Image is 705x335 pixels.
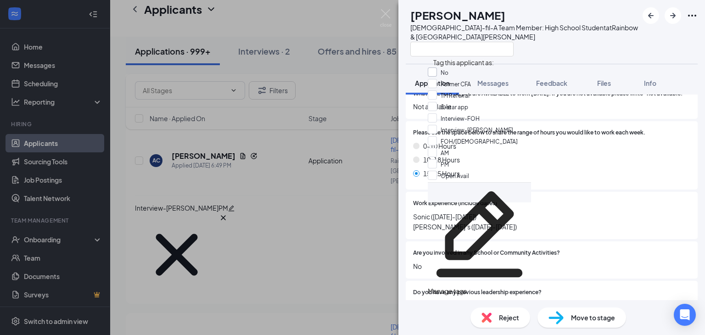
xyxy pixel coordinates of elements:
[428,53,499,68] span: Tag this applicant as:
[644,79,656,87] span: Info
[643,7,659,24] button: ArrowLeftNew
[413,101,690,112] span: Not available
[413,128,645,137] span: Please use the space below to share the range of hours you would like to work each week.
[499,313,519,323] span: Reject
[413,212,690,232] span: Sonic ([DATE]-[DATE]) [PERSON_NAME]’s ([DATE]-[DATE])
[413,199,497,208] span: Work Experience (Include dates)
[645,10,656,21] svg: ArrowLeftNew
[687,10,698,21] svg: Ellipses
[536,79,567,87] span: Feedback
[674,304,696,326] div: Open Intercom Messenger
[423,141,456,151] span: 0-10 Hours
[410,7,505,23] h1: [PERSON_NAME]
[423,155,460,165] span: 10-18 Hours
[597,79,611,87] span: Files
[413,288,542,297] span: Do you have any previous leadership experience?
[428,286,531,296] div: Manage tags
[571,313,615,323] span: Move to stage
[410,23,638,41] div: [DEMOGRAPHIC_DATA]-fil-A Team Member: High School Student at Rainbow & [GEOGRAPHIC_DATA][PERSON_N...
[667,10,678,21] svg: ArrowRight
[415,79,450,87] span: Application
[423,168,460,179] span: 15-25 Hours
[428,183,531,286] svg: Pencil
[665,7,681,24] button: ArrowRight
[413,261,690,271] span: No
[413,249,560,257] span: Are you involved in any School or Community Activities?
